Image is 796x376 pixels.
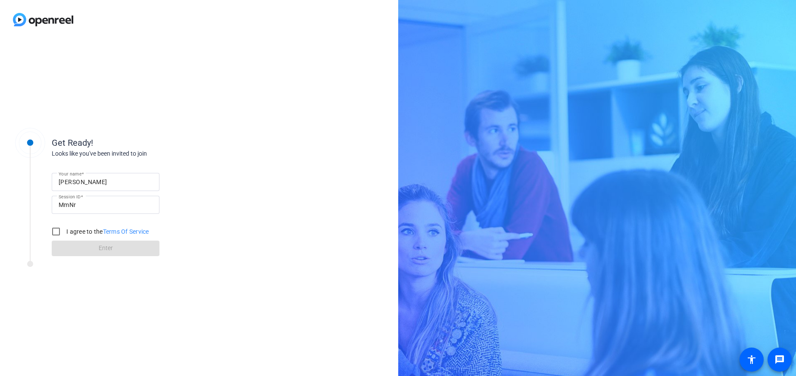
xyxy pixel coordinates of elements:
[59,171,81,176] mat-label: Your name
[746,354,757,365] mat-icon: accessibility
[59,194,81,199] mat-label: Session ID
[103,228,149,235] a: Terms Of Service
[52,136,224,149] div: Get Ready!
[65,227,149,236] label: I agree to the
[52,149,224,158] div: Looks like you've been invited to join
[774,354,785,365] mat-icon: message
